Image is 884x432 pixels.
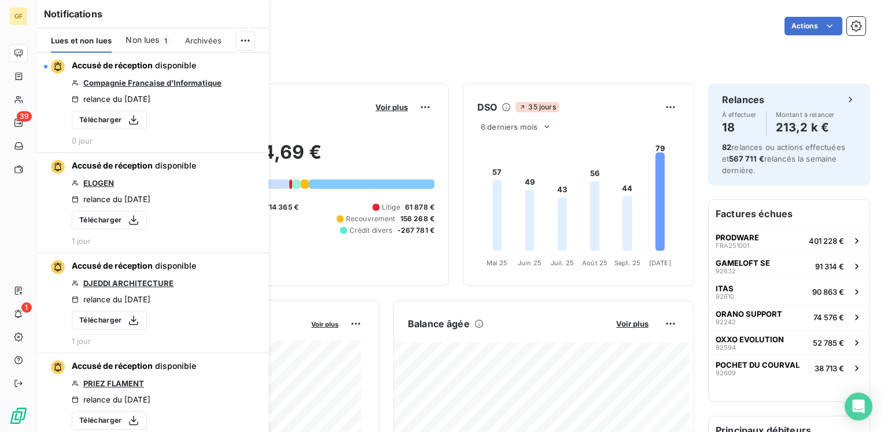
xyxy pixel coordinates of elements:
span: Accusé de réception [72,160,153,170]
span: 401 228 € [809,236,844,246]
tspan: Juin 25 [518,259,542,267]
span: 91 314 € [815,262,844,271]
span: ORANO SUPPORT [716,309,782,318]
span: 1 [161,35,171,46]
tspan: Sept. 25 [614,259,640,267]
span: Archivées [185,36,222,45]
button: ORANO SUPPORT9224274 576 € [709,304,870,330]
button: Voir plus [308,318,342,329]
button: POCHET DU COURVAL9260938 713 € [709,355,870,380]
span: 90 863 € [812,287,844,296]
span: POCHET DU COURVAL [716,360,800,369]
button: Accusé de réception disponibleDJEDDI ARCHITECTURErelance du [DATE]Télécharger1 jour [37,253,268,353]
span: Accusé de réception [72,261,153,270]
span: PRODWARE [716,233,759,242]
span: OXXO EVOLUTION [716,335,784,344]
span: GAMELOFT SE [716,258,770,268]
tspan: Mai 25 [487,259,508,267]
h6: DSO [477,100,497,114]
span: relances ou actions effectuées et relancés la semaine dernière. [722,142,845,175]
img: Logo LeanPay [9,407,28,425]
span: Recouvrement [346,214,396,224]
a: DJEDDI ARCHITECTURE [83,279,174,288]
span: 82 [722,142,731,152]
button: Accusé de réception disponibleELOGENrelance du [DATE]Télécharger1 jour [37,153,268,253]
button: Télécharger [72,411,147,430]
div: relance du [DATE] [72,395,150,404]
span: Litige [382,202,400,213]
span: disponible [155,261,196,270]
button: Télécharger [72,311,147,330]
span: FRA251001 [716,242,749,249]
a: ELOGEN [83,178,114,188]
span: 35 jours [515,102,559,112]
tspan: Juil. 25 [551,259,574,267]
span: Voir plus [311,320,338,328]
span: 1 jour [72,336,91,346]
div: relance du [DATE] [72,295,150,304]
span: 92594 [716,344,736,351]
div: GF [9,7,28,25]
button: Télécharger [72,111,147,129]
button: ITAS9261090 863 € [709,279,870,304]
tspan: Août 25 [582,259,607,267]
span: Voir plus [616,319,649,328]
button: Accusé de réception disponibleCompagnie Francaise d'Informatiquerelance du [DATE]Télécharger0 jour [37,53,268,153]
span: 1 jour [72,236,91,246]
h6: Notifications [44,7,261,21]
span: 52 785 € [813,338,844,347]
a: Compagnie Francaise d'Informatique [83,78,222,87]
span: Montant à relancer [776,111,835,118]
span: Accusé de réception [72,60,153,70]
h4: 18 [722,118,757,137]
tspan: [DATE] [649,259,671,267]
div: relance du [DATE] [72,195,150,204]
span: 92609 [716,369,736,376]
a: PRIEZ FLAMENT [83,379,144,388]
button: Voir plus [372,102,411,112]
span: 6 derniers mois [481,122,537,131]
span: Accusé de réception [72,361,153,371]
button: Actions [784,17,842,35]
button: OXXO EVOLUTION9259452 785 € [709,330,870,355]
span: disponible [155,361,196,371]
h6: Relances [722,93,764,107]
span: Non lues [126,34,159,46]
h6: Factures échues [709,200,870,228]
span: 61 878 € [405,202,434,213]
button: GAMELOFT SE9263291 314 € [709,253,870,279]
span: disponible [155,60,196,70]
h6: Balance âgée [408,317,470,331]
span: 92242 [716,318,736,325]
span: 0 jour [72,136,93,145]
span: 156 268 € [400,214,434,224]
button: Télécharger [72,211,147,229]
span: 92610 [716,293,734,300]
span: 38 713 € [815,364,844,373]
span: Lues et non lues [51,36,112,45]
span: disponible [155,160,196,170]
span: 74 576 € [813,313,844,322]
span: 2 714 365 € [258,202,299,213]
span: ITAS [716,284,734,293]
div: relance du [DATE] [72,94,150,104]
span: 1 [21,302,32,313]
span: À effectuer [722,111,757,118]
span: 92632 [716,268,736,274]
span: Voir plus [375,102,408,112]
button: Voir plus [613,318,652,329]
span: 39 [17,111,32,122]
div: Open Intercom Messenger [845,393,872,420]
span: Crédit divers [349,225,393,236]
button: PRODWAREFRA251001401 228 € [709,228,870,253]
h4: 213,2 k € [776,118,835,137]
span: -267 781 € [397,225,435,236]
span: 567 711 € [729,154,764,163]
